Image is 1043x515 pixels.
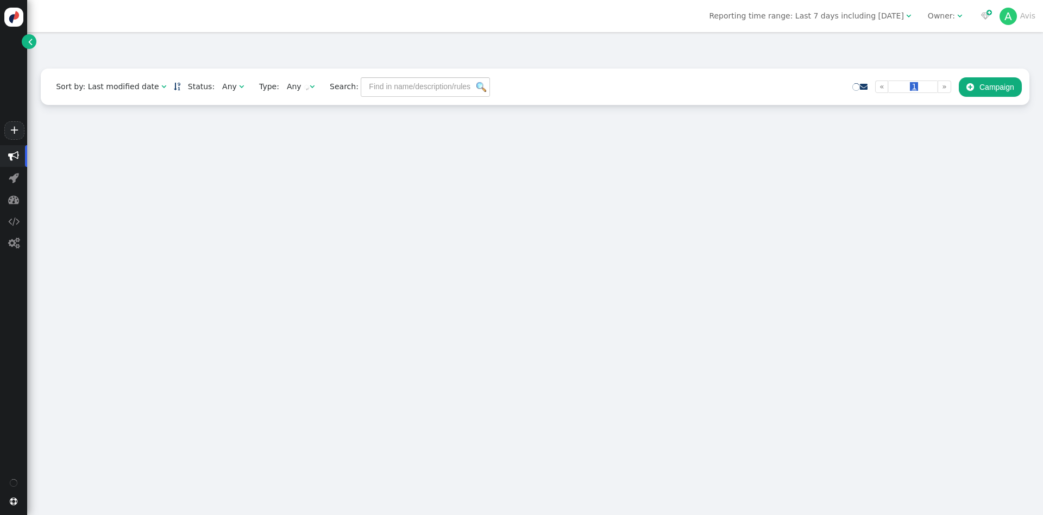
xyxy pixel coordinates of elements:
[8,216,20,227] span: 
[28,36,33,47] span: 
[957,12,962,20] span: 
[476,82,486,92] img: icon_search.png
[56,81,159,92] div: Sort by: Last modified date
[906,12,911,20] span: 
[310,83,315,90] span: 
[4,8,23,27] img: logo-icon.svg
[180,81,215,92] span: Status:
[22,34,36,49] a: 
[4,121,24,140] a: +
[161,83,166,90] span: 
[928,10,955,22] div: Owner:
[322,82,359,91] span: Search:
[8,238,20,249] span: 
[1000,8,1017,25] div: A
[8,151,19,162] span: 
[959,77,1022,97] button: Campaign
[361,77,490,97] input: Find in name/description/rules
[222,81,237,92] div: Any
[860,83,868,90] span: 
[287,81,301,92] div: Any
[938,80,951,93] a: »
[966,83,974,91] span: 
[910,82,918,91] span: 1
[981,12,990,20] span: 
[252,81,279,92] span: Type:
[1000,11,1035,20] a: AAvis
[8,194,19,205] span: 
[860,82,868,91] a: 
[304,84,310,90] img: loading.gif
[9,172,19,183] span: 
[709,11,903,20] span: Reporting time range: Last 7 days including [DATE]
[10,498,17,505] span: 
[239,83,244,90] span: 
[875,80,889,93] a: «
[174,82,180,91] a: 
[174,83,180,90] span: Sorted in descending order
